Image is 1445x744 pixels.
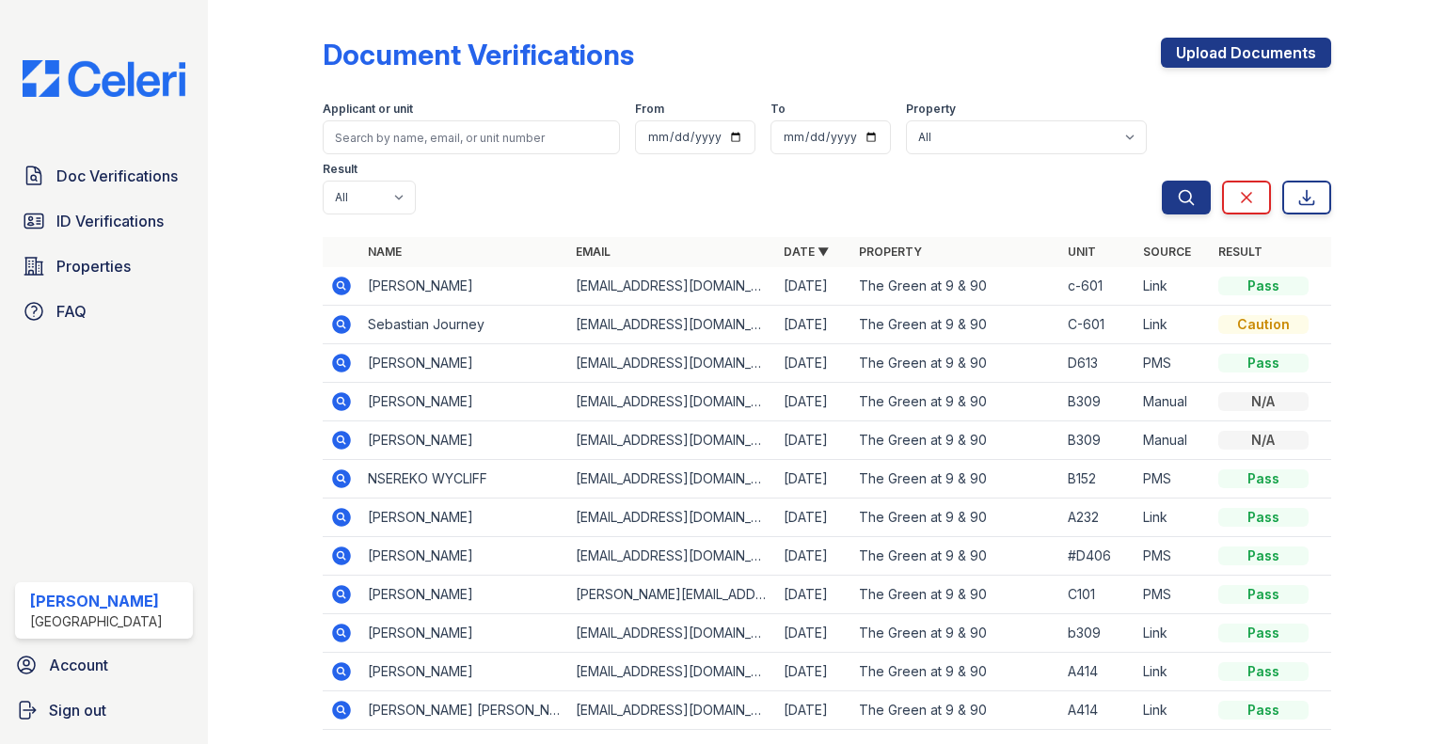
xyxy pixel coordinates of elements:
div: N/A [1218,431,1309,450]
td: The Green at 9 & 90 [851,537,1059,576]
div: Pass [1218,277,1309,295]
input: Search by name, email, or unit number [323,120,620,154]
td: [PERSON_NAME] [360,614,568,653]
td: A414 [1060,653,1135,691]
span: Properties [56,255,131,277]
td: [EMAIL_ADDRESS][DOMAIN_NAME] [568,421,776,460]
td: [EMAIL_ADDRESS][DOMAIN_NAME] [568,614,776,653]
td: [DATE] [776,267,851,306]
span: Account [49,654,108,676]
td: [EMAIL_ADDRESS][DOMAIN_NAME] [568,653,776,691]
td: A232 [1060,499,1135,537]
td: NSEREKO WYCLIFF [360,460,568,499]
a: Email [576,245,611,259]
div: Pass [1218,701,1309,720]
td: PMS [1135,537,1211,576]
div: Document Verifications [323,38,634,71]
td: The Green at 9 & 90 [851,691,1059,730]
td: [EMAIL_ADDRESS][DOMAIN_NAME] [568,499,776,537]
td: [PERSON_NAME] [360,653,568,691]
td: The Green at 9 & 90 [851,460,1059,499]
td: [EMAIL_ADDRESS][DOMAIN_NAME] [568,460,776,499]
a: Doc Verifications [15,157,193,195]
td: Manual [1135,383,1211,421]
td: [EMAIL_ADDRESS][DOMAIN_NAME] [568,537,776,576]
td: [DATE] [776,691,851,730]
td: [DATE] [776,460,851,499]
a: Result [1218,245,1262,259]
a: Account [8,646,200,684]
label: Applicant or unit [323,102,413,117]
td: [EMAIL_ADDRESS][DOMAIN_NAME] [568,383,776,421]
td: [DATE] [776,653,851,691]
td: The Green at 9 & 90 [851,267,1059,306]
td: Link [1135,267,1211,306]
td: Link [1135,653,1211,691]
td: B309 [1060,421,1135,460]
span: FAQ [56,300,87,323]
td: [PERSON_NAME] [PERSON_NAME] [360,691,568,730]
a: Properties [15,247,193,285]
td: PMS [1135,576,1211,614]
td: [PERSON_NAME] [360,267,568,306]
td: #D406 [1060,537,1135,576]
td: [DATE] [776,537,851,576]
td: [DATE] [776,499,851,537]
div: N/A [1218,392,1309,411]
td: [EMAIL_ADDRESS][DOMAIN_NAME] [568,306,776,344]
td: [DATE] [776,306,851,344]
td: The Green at 9 & 90 [851,383,1059,421]
a: FAQ [15,293,193,330]
td: [EMAIL_ADDRESS][DOMAIN_NAME] [568,344,776,383]
div: Pass [1218,354,1309,372]
td: [DATE] [776,344,851,383]
td: [EMAIL_ADDRESS][DOMAIN_NAME] [568,267,776,306]
td: [PERSON_NAME] [360,499,568,537]
td: [DATE] [776,421,851,460]
td: PMS [1135,344,1211,383]
td: PMS [1135,460,1211,499]
div: Pass [1218,662,1309,681]
div: Pass [1218,585,1309,604]
td: [PERSON_NAME] [360,576,568,614]
td: The Green at 9 & 90 [851,614,1059,653]
a: Property [859,245,922,259]
td: [PERSON_NAME][EMAIL_ADDRESS][PERSON_NAME][DOMAIN_NAME] [568,576,776,614]
td: C-601 [1060,306,1135,344]
td: B152 [1060,460,1135,499]
a: Upload Documents [1161,38,1331,68]
a: Name [368,245,402,259]
div: [GEOGRAPHIC_DATA] [30,612,163,631]
td: [EMAIL_ADDRESS][DOMAIN_NAME] [568,691,776,730]
div: Pass [1218,508,1309,527]
td: B309 [1060,383,1135,421]
td: D613 [1060,344,1135,383]
td: [DATE] [776,576,851,614]
td: [PERSON_NAME] [360,421,568,460]
td: The Green at 9 & 90 [851,421,1059,460]
td: [DATE] [776,614,851,653]
td: The Green at 9 & 90 [851,344,1059,383]
label: To [770,102,786,117]
td: b309 [1060,614,1135,653]
a: Sign out [8,691,200,729]
td: The Green at 9 & 90 [851,499,1059,537]
label: From [635,102,664,117]
img: CE_Logo_Blue-a8612792a0a2168367f1c8372b55b34899dd931a85d93a1a3d3e32e68fde9ad4.png [8,60,200,97]
td: Manual [1135,421,1211,460]
a: Date ▼ [784,245,829,259]
a: Source [1143,245,1191,259]
td: Link [1135,499,1211,537]
td: Link [1135,306,1211,344]
div: Caution [1218,315,1309,334]
td: Link [1135,691,1211,730]
span: Doc Verifications [56,165,178,187]
label: Result [323,162,357,177]
div: [PERSON_NAME] [30,590,163,612]
td: C101 [1060,576,1135,614]
td: [PERSON_NAME] [360,383,568,421]
td: [DATE] [776,383,851,421]
a: ID Verifications [15,202,193,240]
span: Sign out [49,699,106,721]
td: c-601 [1060,267,1135,306]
